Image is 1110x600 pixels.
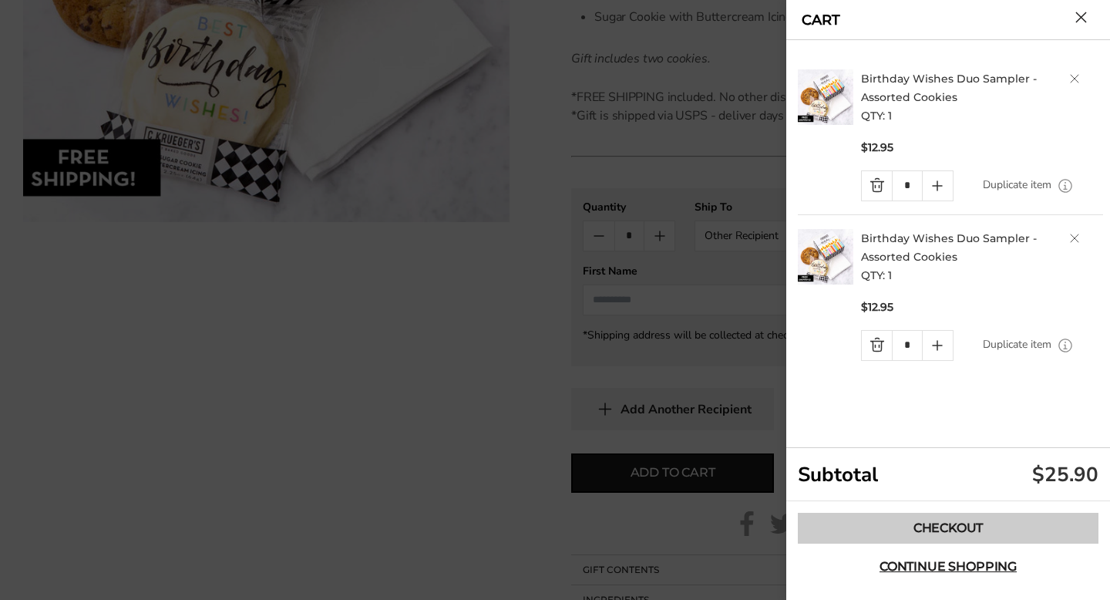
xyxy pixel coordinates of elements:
[861,229,1103,285] h2: QTY: 1
[786,448,1110,501] div: Subtotal
[798,69,853,125] img: C. Krueger's. image
[862,171,892,201] a: Quantity minus button
[798,551,1098,582] button: Continue shopping
[983,336,1051,353] a: Duplicate item
[861,231,1037,264] a: Birthday Wishes Duo Sampler - Assorted Cookies
[861,300,893,315] span: $12.95
[861,69,1103,125] h2: QTY: 1
[1070,74,1079,83] a: Delete product
[880,561,1017,573] span: Continue shopping
[862,331,892,360] a: Quantity minus button
[861,140,893,155] span: $12.95
[798,229,853,285] img: C. Krueger's. image
[983,177,1051,194] a: Duplicate item
[892,331,922,360] input: Quantity Input
[802,13,840,27] a: CART
[892,171,922,201] input: Quantity Input
[861,72,1037,104] a: Birthday Wishes Duo Sampler - Assorted Cookies
[1032,461,1098,488] div: $25.90
[798,513,1098,544] a: Checkout
[923,331,953,360] a: Quantity plus button
[1075,12,1087,23] button: Close cart
[1070,234,1079,243] a: Delete product
[923,171,953,201] a: Quantity plus button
